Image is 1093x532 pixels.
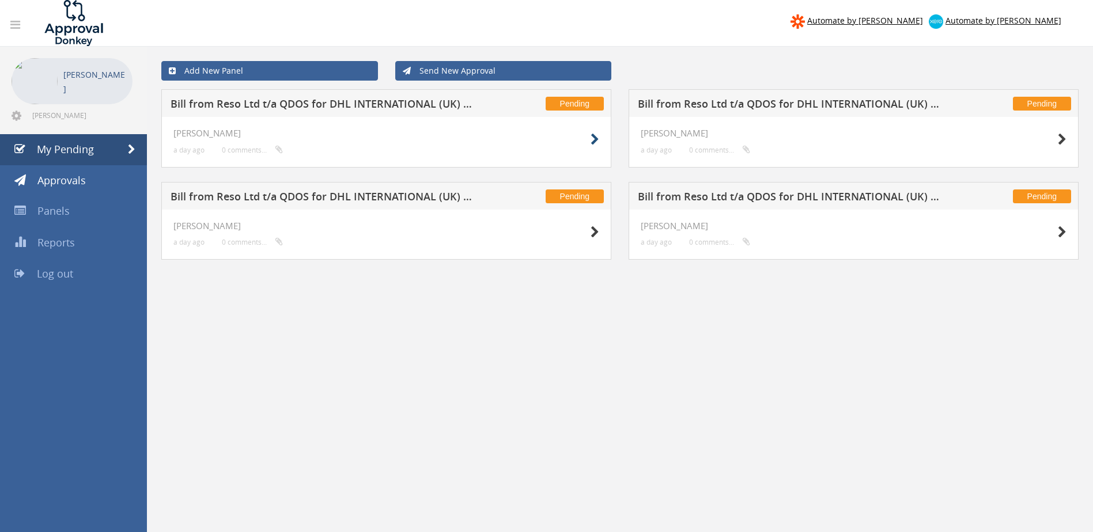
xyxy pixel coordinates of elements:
[641,238,672,246] small: a day ago
[791,14,805,29] img: zapier-logomark.png
[807,15,923,26] span: Automate by [PERSON_NAME]
[546,97,604,111] span: Pending
[37,267,73,280] span: Log out
[689,146,750,154] small: 0 comments...
[161,61,378,81] a: Add New Panel
[171,98,472,113] h5: Bill from Reso Ltd t/a QDOS for DHL INTERNATIONAL (UK) LTD
[32,111,130,120] span: [PERSON_NAME][EMAIL_ADDRESS][DOMAIN_NAME]
[929,14,943,29] img: xero-logo.png
[171,191,472,206] h5: Bill from Reso Ltd t/a QDOS for DHL INTERNATIONAL (UK) LTD
[173,221,599,231] h4: [PERSON_NAME]
[641,146,672,154] small: a day ago
[395,61,612,81] a: Send New Approval
[173,146,205,154] small: a day ago
[1013,189,1071,203] span: Pending
[638,98,940,113] h5: Bill from Reso Ltd t/a QDOS for DHL INTERNATIONAL (UK) LTD
[638,191,940,206] h5: Bill from Reso Ltd t/a QDOS for DHL INTERNATIONAL (UK) LTD
[222,146,283,154] small: 0 comments...
[222,238,283,246] small: 0 comments...
[63,67,127,96] p: [PERSON_NAME]
[689,238,750,246] small: 0 comments...
[641,128,1066,138] h4: [PERSON_NAME]
[641,221,1066,231] h4: [PERSON_NAME]
[945,15,1061,26] span: Automate by [PERSON_NAME]
[173,128,599,138] h4: [PERSON_NAME]
[546,189,604,203] span: Pending
[1013,97,1071,111] span: Pending
[37,173,86,187] span: Approvals
[37,235,75,249] span: Reports
[37,142,94,156] span: My Pending
[37,204,70,218] span: Panels
[173,238,205,246] small: a day ago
